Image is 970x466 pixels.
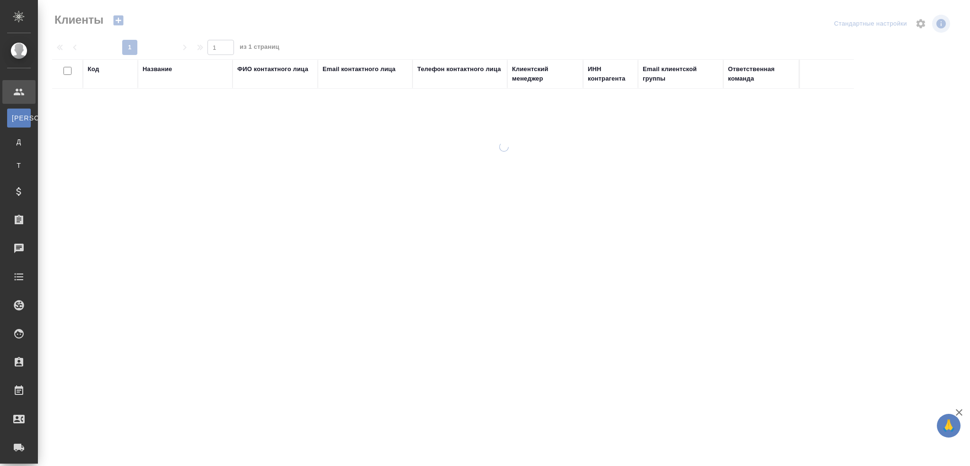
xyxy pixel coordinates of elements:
[323,64,395,74] div: Email контактного лица
[417,64,501,74] div: Телефон контактного лица
[588,64,633,83] div: ИНН контрагента
[728,64,794,83] div: Ответственная команда
[7,132,31,151] a: Д
[512,64,578,83] div: Клиентский менеджер
[7,109,31,128] a: [PERSON_NAME]
[7,156,31,175] a: Т
[941,416,957,436] span: 🙏
[937,414,961,438] button: 🙏
[12,161,26,170] span: Т
[12,137,26,146] span: Д
[237,64,308,74] div: ФИО контактного лица
[12,113,26,123] span: [PERSON_NAME]
[643,64,719,83] div: Email клиентской группы
[143,64,172,74] div: Название
[88,64,99,74] div: Код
